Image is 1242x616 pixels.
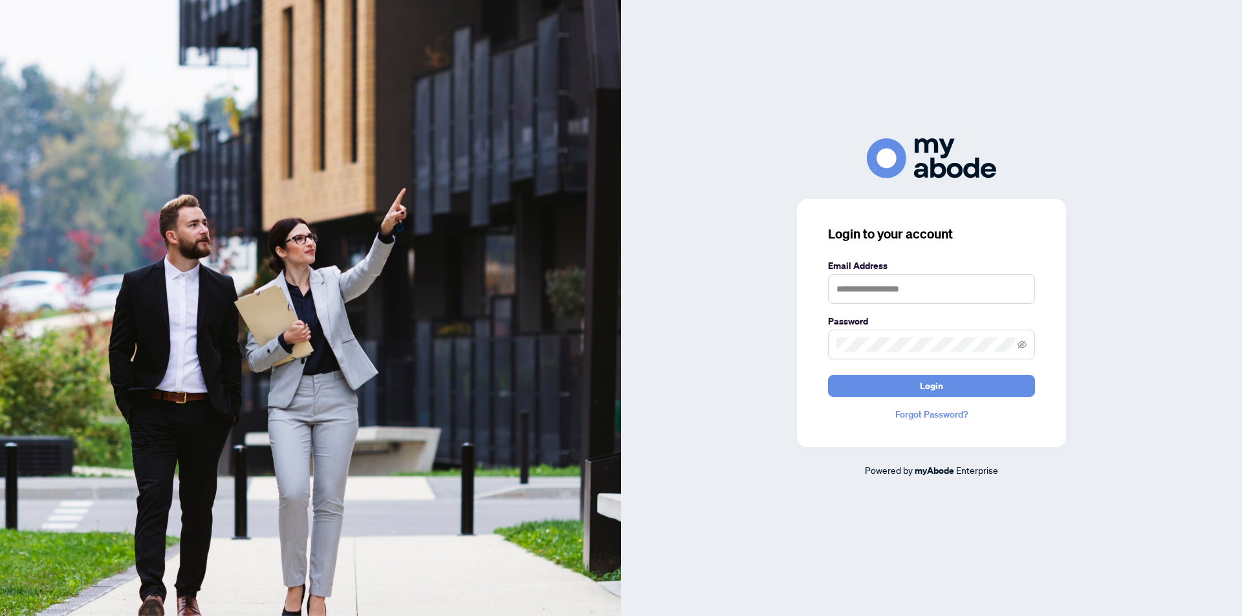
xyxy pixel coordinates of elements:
label: Email Address [828,259,1035,273]
span: Powered by [865,464,913,476]
span: Enterprise [956,464,998,476]
button: Login [828,375,1035,397]
h3: Login to your account [828,225,1035,243]
a: myAbode [915,463,954,478]
span: Login [920,376,943,396]
label: Password [828,314,1035,328]
span: eye-invisible [1018,340,1027,349]
img: ma-logo [867,138,996,178]
a: Forgot Password? [828,407,1035,421]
